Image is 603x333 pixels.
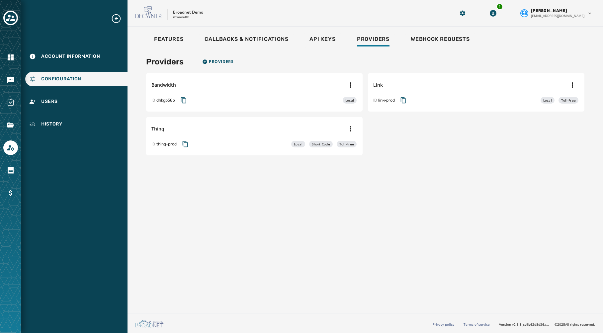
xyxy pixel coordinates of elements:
[496,3,503,10] div: 1
[25,94,128,109] a: Navigate to Users
[555,322,595,327] span: © 2025 All rights reserved.
[566,78,579,92] button: Link provider actions menu
[156,98,175,103] span: dhkgp58o
[291,141,305,147] div: Local
[531,13,584,18] span: [EMAIL_ADDRESS][DOMAIN_NAME]
[41,76,81,82] span: Configuration
[3,140,18,155] a: Navigate to Account
[373,82,383,88] span: Link
[205,36,288,42] span: Callbacks & Notifications
[173,15,189,20] p: rbwave8h
[411,36,470,42] span: Webhook Requests
[25,72,128,86] a: Navigate to Configuration
[156,141,177,147] span: thinq-prod
[149,33,189,48] a: Features
[41,98,58,105] span: Users
[151,82,176,88] span: Bandwidth
[309,36,335,42] span: Api Keys
[151,141,155,147] span: ID
[464,322,490,327] a: Terms of service
[154,36,183,42] span: Features
[378,98,395,103] span: link-prod
[3,11,18,25] button: Toggle account select drawer
[111,13,127,24] button: Expand sub nav menu
[559,97,578,104] div: Toll-Free
[199,33,294,48] a: Callbacks & Notifications
[337,141,357,147] div: Toll-Free
[352,33,395,48] a: Providers
[3,50,18,65] a: Navigate to Home
[343,97,357,104] div: Local
[200,56,236,67] button: Add Account Provider Connection
[25,117,128,131] a: Navigate to History
[405,33,475,48] a: Webhook Requests
[151,98,155,103] span: ID
[3,73,18,87] a: Navigate to Messaging
[344,78,357,92] button: Bandwidth provider actions menu
[309,141,333,147] div: Short Code
[487,7,499,19] button: Download Menu
[373,98,377,103] span: ID
[3,118,18,132] a: Navigate to Files
[3,163,18,178] a: Navigate to Orders
[178,94,190,106] button: Copy text to clipboard
[433,322,454,327] a: Privacy policy
[499,322,549,327] span: Version
[357,36,389,42] span: Providers
[3,186,18,200] a: Navigate to Billing
[41,121,62,127] span: History
[209,59,233,64] span: Providers
[541,97,555,104] div: Local
[457,7,469,19] button: Manage global settings
[512,322,549,327] span: v2.5.8_cc9b62d8d36ac40d66e6ee4009d0e0f304571100
[531,8,567,13] span: [PERSON_NAME]
[3,95,18,110] a: Navigate to Surveys
[518,5,595,21] button: User settings
[344,122,357,135] button: Thinq provider actions menu
[173,10,203,15] p: Broadnet Demo
[304,33,341,48] a: Api Keys
[179,138,191,150] button: Copy text to clipboard
[151,125,164,132] span: Thinq
[25,49,128,64] a: Navigate to Account Information
[146,56,184,68] h1: Providers
[41,53,100,60] span: Account Information
[397,94,409,106] button: Copy text to clipboard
